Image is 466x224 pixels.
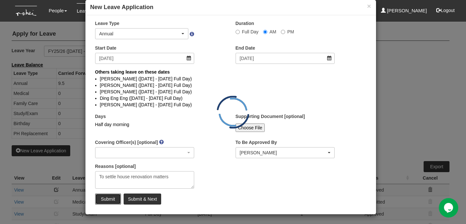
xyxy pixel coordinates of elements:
span: AM [270,29,276,34]
li: [PERSON_NAME] ([DATE] - [DATE] Full Day) [100,76,361,82]
button: Annual [95,28,189,39]
div: Annual [99,30,181,37]
li: [PERSON_NAME] ([DATE] - [DATE] Full Day) [100,82,361,88]
label: Days [95,113,106,120]
label: Covering Officer(s) [optional] [95,139,158,146]
button: × [367,3,371,9]
div: Half day morning [95,121,194,128]
div: [PERSON_NAME] [240,149,327,156]
iframe: chat widget [439,198,460,218]
li: [PERSON_NAME] ([DATE] - [DATE] Full Day) [100,88,361,95]
label: Reasons [optional] [95,163,136,170]
button: Denise Aragon [236,147,335,158]
input: d/m/yyyy [95,53,194,64]
li: Ding Eng Eng ([DATE] - [DATE] Full Day) [100,95,361,101]
li: [PERSON_NAME] ([DATE] - [DATE] Full Day) [100,101,361,108]
label: End Date [236,45,255,51]
span: PM [287,29,294,34]
span: Full Day [242,29,259,34]
label: Start Date [95,45,116,51]
input: Submit & Next [124,194,161,205]
label: Supporting Document [optional] [236,113,305,120]
label: Duration [236,20,254,27]
b: New Leave Application [90,4,153,10]
input: Submit [95,194,121,205]
input: d/m/yyyy [236,53,335,64]
label: To Be Approved By [236,139,277,146]
label: Leave Type [95,20,119,27]
b: Others taking leave on these dates [95,69,170,75]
